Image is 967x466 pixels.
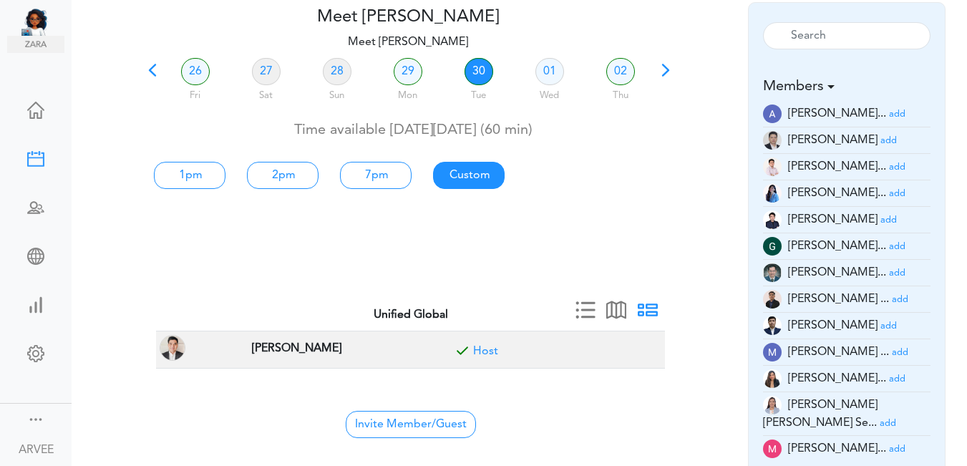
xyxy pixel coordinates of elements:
[763,78,931,95] h5: Members
[340,162,412,189] a: 7pm
[160,335,185,361] img: ARVEE FLORES(a.flores@unified-accounting.com, TAX PARTNER at Corona, CA, USA)
[889,108,905,120] a: add
[880,215,897,225] small: add
[763,210,782,229] img: Z
[252,343,341,354] strong: [PERSON_NAME]
[586,83,654,103] div: Thu
[763,101,931,127] li: Tax Manager (a.banaga@unified-accounting.com)
[303,83,371,103] div: Sun
[788,135,878,146] span: [PERSON_NAME]
[788,267,886,278] span: [PERSON_NAME]...
[7,248,64,262] div: Share Meeting Link
[1,432,70,465] a: ARVEE
[465,58,493,85] a: 30
[19,442,54,459] div: ARVEE
[788,214,878,225] span: [PERSON_NAME]
[248,337,345,358] span: TAX PARTNER at Corona, CA, USA
[763,131,782,150] img: 9k=
[21,7,64,36] img: Unified Global - Powered by TEAMCAL AI
[433,162,505,189] a: Custom
[763,263,782,282] img: 2Q==
[763,157,782,176] img: Z
[889,110,905,119] small: add
[7,102,64,116] div: Home
[27,411,44,425] div: Show menu and text
[515,83,583,103] div: Wed
[892,346,908,358] a: add
[763,260,931,286] li: Tax Admin (i.herrera@unified-accounting.com)
[763,440,782,458] img: zKsWRAxI9YUAAAAASUVORK5CYII=
[763,366,931,392] li: Tax Accountant (mc.cabasan@unified-accounting.com)
[7,296,64,311] div: View Insights
[606,58,635,85] a: 02
[788,161,886,173] span: [PERSON_NAME]...
[763,316,782,335] img: oYmRaigo6CGHQoVEE68UKaYmSv3mcdPtBqv6mR0IswoELyKVAGpf2awGYjY1lJF3I6BneypHs55I8hk2WCirnQq9SYxiZpiWh...
[763,399,878,429] span: [PERSON_NAME] [PERSON_NAME] Se...
[892,295,908,304] small: add
[7,36,64,53] img: zara.png
[7,338,64,372] a: Change Settings
[763,184,782,203] img: 2Q==
[788,373,886,384] span: [PERSON_NAME]...
[880,320,897,331] a: add
[294,123,533,137] span: Time available [DATE][DATE] (60 min)
[763,396,782,414] img: tYClh565bsNRV2DOQ8zUDWWPrkmSsbOKg5xJDCoDKG2XlEZmCEccTQ7zEOPYImp7PCOAf7r2cjy7pCrRzzhJpJUo4c9mYcQ0F...
[880,417,896,429] a: add
[889,188,905,199] a: add
[889,374,905,384] small: add
[889,268,905,278] small: add
[252,58,281,85] a: 27
[763,369,782,388] img: t+ebP8ENxXARE3R9ZYAAAAASUVORK5CYII=
[892,293,908,305] a: add
[763,290,782,309] img: 9k=
[788,443,886,455] span: [PERSON_NAME]...
[889,373,905,384] a: add
[889,161,905,173] a: add
[763,22,931,49] input: Search
[763,436,931,462] li: Tax Supervisor (ma.dacuma@unified-accounting.com)
[763,233,931,260] li: Tax Manager (g.magsino@unified-accounting.com)
[889,162,905,172] small: add
[763,154,931,180] li: Tax Supervisor (am.latonio@unified-accounting.com)
[889,445,905,454] small: add
[763,339,931,366] li: Tax Advisor (mc.talley@unified-accounting.com)
[323,58,351,85] a: 28
[247,162,319,189] a: 2pm
[763,392,931,436] li: Tax Manager (mc.servinas@unified-accounting.com)
[444,83,512,103] div: Tue
[374,309,448,321] strong: Unified Global
[880,136,897,145] small: add
[763,180,931,207] li: Tax Manager (c.madayag@unified-accounting.com)
[788,108,886,120] span: [PERSON_NAME]...
[788,320,878,331] span: [PERSON_NAME]
[232,83,300,103] div: Sat
[763,237,782,256] img: wEqpdqGJg0NqAAAAABJRU5ErkJggg==
[788,293,889,305] span: [PERSON_NAME] ...
[889,242,905,251] small: add
[889,241,905,252] a: add
[880,135,897,146] a: add
[880,419,896,428] small: add
[452,344,473,365] span: Included for meeting
[535,58,564,85] a: 01
[763,286,931,313] li: Tax Manager (jm.atienza@unified-accounting.com)
[892,348,908,357] small: add
[788,346,889,358] span: [PERSON_NAME] ...
[154,162,225,189] a: 1pm
[142,7,673,28] h4: Meet [PERSON_NAME]
[763,127,931,154] li: Tax Supervisor (a.millos@unified-accounting.com)
[763,313,931,339] li: Partner (justine.tala@unifiedglobalph.com)
[394,58,422,85] a: 29
[346,411,476,438] span: Invite Member/Guest to join your Group Free Time Calendar
[473,346,498,357] a: Included for meeting
[763,343,782,361] img: wOzMUeZp9uVEwAAAABJRU5ErkJggg==
[27,411,44,431] a: Change side menu
[181,58,210,85] a: 26
[161,83,229,103] div: Fri
[142,65,162,85] span: Previous 7 days
[889,443,905,455] a: add
[880,321,897,331] small: add
[656,65,676,85] span: Next 7 days
[7,199,64,213] div: Schedule Team Meeting
[7,150,64,165] div: Create Meeting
